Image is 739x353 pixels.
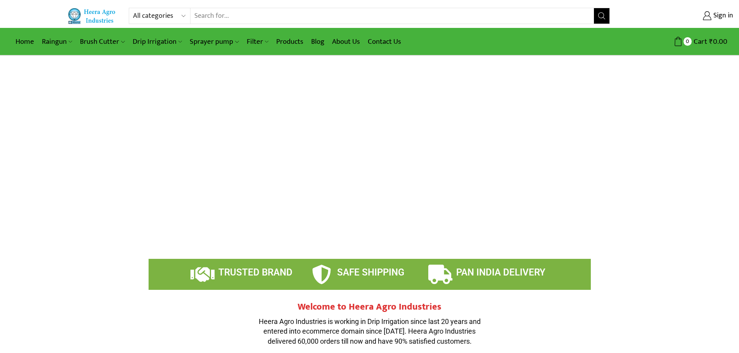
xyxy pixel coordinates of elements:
input: Search for... [190,8,594,24]
span: Sign in [711,11,733,21]
a: Raingun [38,33,76,51]
span: 0 [684,37,692,45]
a: Home [12,33,38,51]
p: Heera Agro Industries is working in Drip Irrigation since last 20 years and entered into ecommerc... [253,317,486,346]
a: Sign in [621,9,733,23]
a: Sprayer pump [186,33,242,51]
span: TRUSTED BRAND [218,267,292,278]
button: Search button [594,8,609,24]
a: 0 Cart ₹0.00 [618,34,727,49]
a: About Us [328,33,364,51]
h2: Welcome to Heera Agro Industries [253,301,486,313]
a: Products [272,33,307,51]
span: Cart [692,36,707,47]
span: PAN INDIA DELIVERY [456,267,545,278]
a: Brush Cutter [76,33,128,51]
a: Blog [307,33,328,51]
span: SAFE SHIPPING [337,267,404,278]
a: Filter [243,33,272,51]
span: ₹ [709,36,713,48]
a: Contact Us [364,33,405,51]
bdi: 0.00 [709,36,727,48]
a: Drip Irrigation [129,33,186,51]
